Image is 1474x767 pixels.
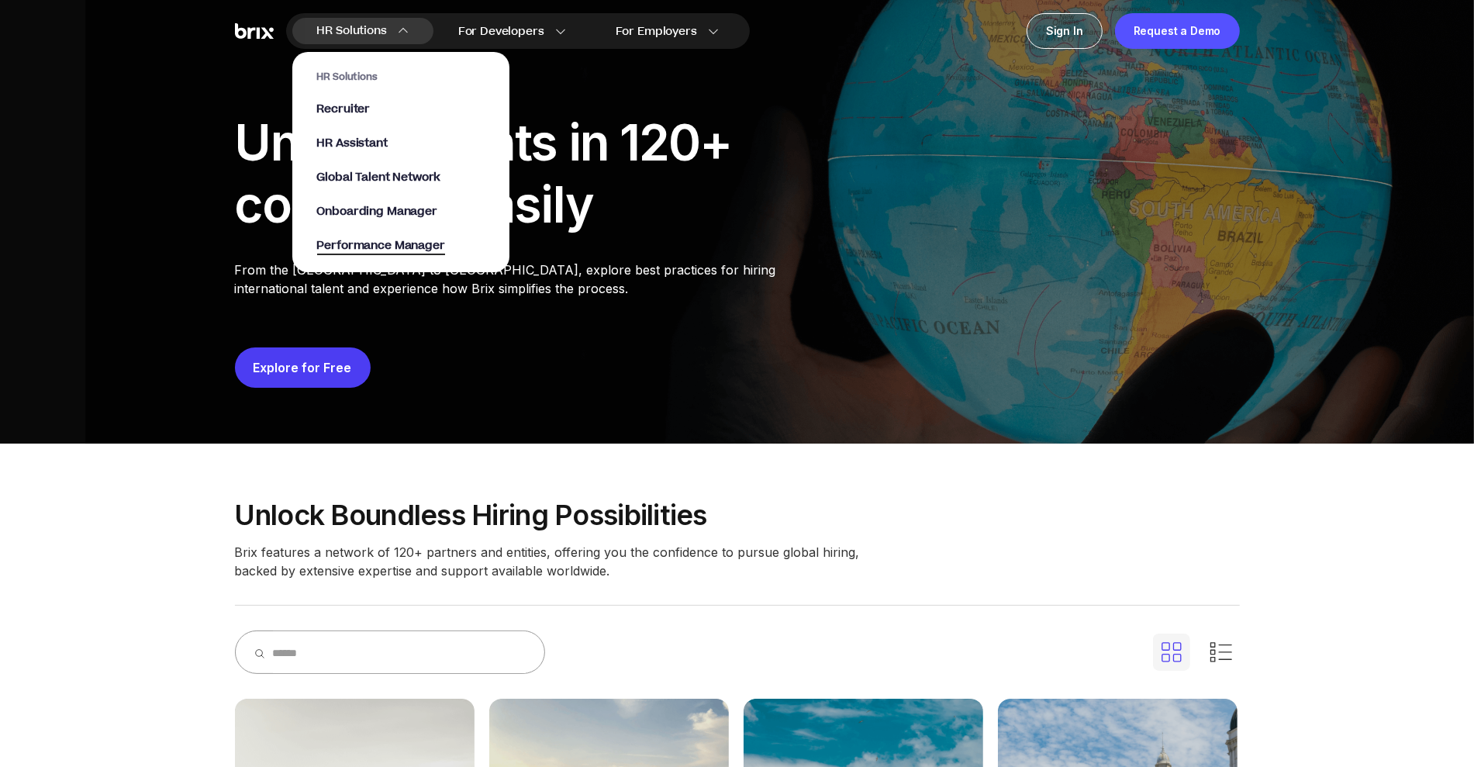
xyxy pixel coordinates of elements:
a: Recruiter [317,102,485,117]
div: Unlock talents in 120+ countries easily [235,112,832,236]
span: For Developers [458,23,544,40]
a: HR Assistant [317,136,485,151]
span: Onboarding Manager [317,203,437,219]
span: Global Talent Network [317,169,441,185]
p: Unlock boundless hiring possibilities [235,499,1240,530]
p: From the [GEOGRAPHIC_DATA] to [GEOGRAPHIC_DATA], explore best practices for hiring international ... [235,261,832,298]
span: Recruiter [317,101,371,117]
span: HR Solutions [317,71,485,83]
a: Explore for Free [254,360,352,375]
a: Request a Demo [1115,13,1240,49]
button: Explore for Free [235,347,371,388]
a: Sign In [1027,13,1103,49]
a: Global Talent Network [317,170,485,185]
span: For Employers [616,23,697,40]
span: HR Solutions [317,19,387,43]
img: Brix Logo [235,23,274,40]
a: Onboarding Manager [317,204,485,219]
a: Performance Manager [317,238,485,254]
span: Performance Manager [317,237,445,255]
span: HR Assistant [317,135,388,151]
p: Brix features a network of 120+ partners and entities, offering you the confidence to pursue glob... [235,543,871,580]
